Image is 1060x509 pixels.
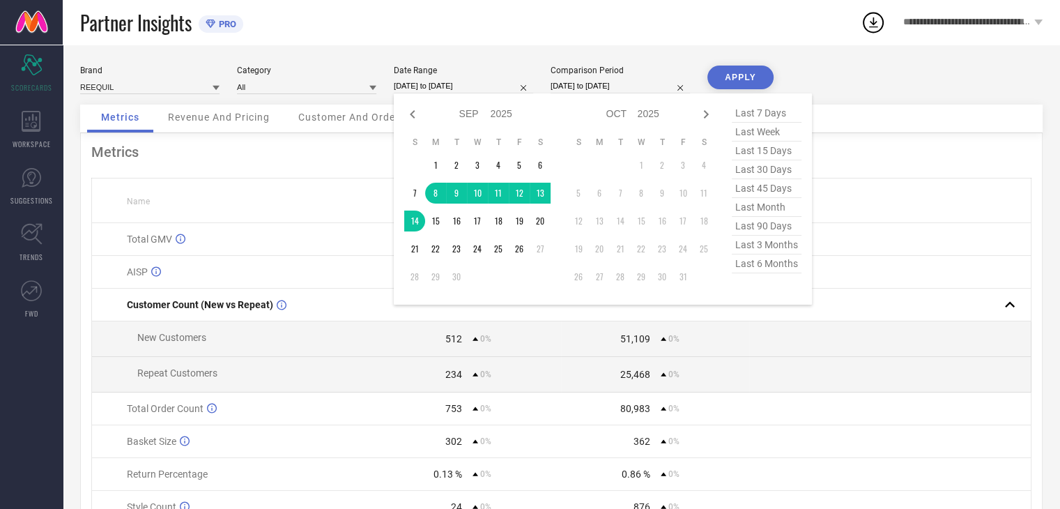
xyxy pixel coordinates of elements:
[137,332,206,343] span: New Customers
[530,211,551,231] td: Sat Sep 20 2025
[610,211,631,231] td: Tue Oct 14 2025
[568,211,589,231] td: Sun Oct 12 2025
[732,179,801,198] span: last 45 days
[509,238,530,259] td: Fri Sep 26 2025
[610,137,631,148] th: Tuesday
[652,155,673,176] td: Thu Oct 02 2025
[488,155,509,176] td: Thu Sep 04 2025
[631,155,652,176] td: Wed Oct 01 2025
[425,183,446,204] td: Mon Sep 08 2025
[509,155,530,176] td: Fri Sep 05 2025
[698,106,714,123] div: Next month
[467,211,488,231] td: Wed Sep 17 2025
[668,436,679,446] span: 0%
[509,137,530,148] th: Friday
[488,137,509,148] th: Thursday
[13,139,51,149] span: WORKSPACE
[425,137,446,148] th: Monday
[589,238,610,259] td: Mon Oct 20 2025
[693,211,714,231] td: Sat Oct 18 2025
[404,137,425,148] th: Sunday
[673,266,693,287] td: Fri Oct 31 2025
[445,333,462,344] div: 512
[127,266,148,278] span: AISP
[80,8,192,37] span: Partner Insights
[620,333,650,344] div: 51,109
[127,436,176,447] span: Basket Size
[480,334,491,344] span: 0%
[673,183,693,204] td: Fri Oct 10 2025
[668,370,679,379] span: 0%
[568,137,589,148] th: Sunday
[631,137,652,148] th: Wednesday
[467,183,488,204] td: Wed Sep 10 2025
[652,266,673,287] td: Thu Oct 30 2025
[673,137,693,148] th: Friday
[467,137,488,148] th: Wednesday
[445,403,462,414] div: 753
[467,238,488,259] td: Wed Sep 24 2025
[237,66,376,75] div: Category
[467,155,488,176] td: Wed Sep 03 2025
[732,254,801,273] span: last 6 months
[404,106,421,123] div: Previous month
[693,238,714,259] td: Sat Oct 25 2025
[610,238,631,259] td: Tue Oct 21 2025
[298,112,405,123] span: Customer And Orders
[589,266,610,287] td: Mon Oct 27 2025
[673,155,693,176] td: Fri Oct 03 2025
[404,211,425,231] td: Sun Sep 14 2025
[394,79,533,93] input: Select date range
[488,211,509,231] td: Thu Sep 18 2025
[215,19,236,29] span: PRO
[732,104,801,123] span: last 7 days
[404,266,425,287] td: Sun Sep 28 2025
[551,66,690,75] div: Comparison Period
[693,155,714,176] td: Sat Oct 04 2025
[530,238,551,259] td: Sat Sep 27 2025
[861,10,886,35] div: Open download list
[127,299,273,310] span: Customer Count (New vs Repeat)
[707,66,774,89] button: APPLY
[480,370,491,379] span: 0%
[732,142,801,160] span: last 15 days
[668,334,679,344] span: 0%
[631,266,652,287] td: Wed Oct 29 2025
[127,234,172,245] span: Total GMV
[652,238,673,259] td: Thu Oct 23 2025
[127,403,203,414] span: Total Order Count
[589,211,610,231] td: Mon Oct 13 2025
[446,183,467,204] td: Tue Sep 09 2025
[620,369,650,380] div: 25,468
[631,238,652,259] td: Wed Oct 22 2025
[652,183,673,204] td: Thu Oct 09 2025
[404,183,425,204] td: Sun Sep 07 2025
[693,137,714,148] th: Saturday
[137,367,217,379] span: Repeat Customers
[25,308,38,319] span: FWD
[488,238,509,259] td: Thu Sep 25 2025
[425,155,446,176] td: Mon Sep 01 2025
[480,436,491,446] span: 0%
[673,211,693,231] td: Fri Oct 17 2025
[480,469,491,479] span: 0%
[488,183,509,204] td: Thu Sep 11 2025
[445,369,462,380] div: 234
[127,197,150,206] span: Name
[446,266,467,287] td: Tue Sep 30 2025
[446,211,467,231] td: Tue Sep 16 2025
[631,183,652,204] td: Wed Oct 08 2025
[480,404,491,413] span: 0%
[732,198,801,217] span: last month
[732,217,801,236] span: last 90 days
[127,469,208,480] span: Return Percentage
[732,236,801,254] span: last 3 months
[693,183,714,204] td: Sat Oct 11 2025
[509,211,530,231] td: Fri Sep 19 2025
[394,66,533,75] div: Date Range
[101,112,139,123] span: Metrics
[622,469,650,480] div: 0.86 %
[446,238,467,259] td: Tue Sep 23 2025
[732,160,801,179] span: last 30 days
[425,266,446,287] td: Mon Sep 29 2025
